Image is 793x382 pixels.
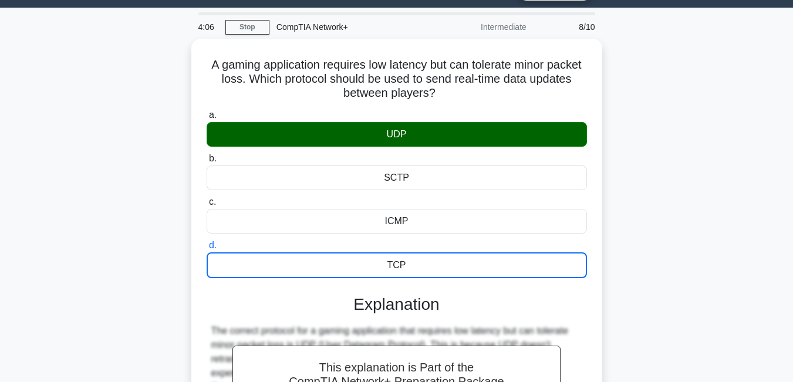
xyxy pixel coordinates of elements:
[209,240,217,250] span: d.
[207,165,587,190] div: SCTP
[431,15,534,39] div: Intermediate
[207,122,587,147] div: UDP
[209,110,217,120] span: a.
[209,197,216,207] span: c.
[214,295,580,315] h3: Explanation
[207,252,587,278] div: TCP
[205,58,588,101] h5: A gaming application requires low latency but can tolerate minor packet loss. Which protocol shou...
[191,15,225,39] div: 4:06
[225,20,269,35] a: Stop
[207,209,587,234] div: ICMP
[534,15,602,39] div: 8/10
[209,153,217,163] span: b.
[269,15,431,39] div: CompTIA Network+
